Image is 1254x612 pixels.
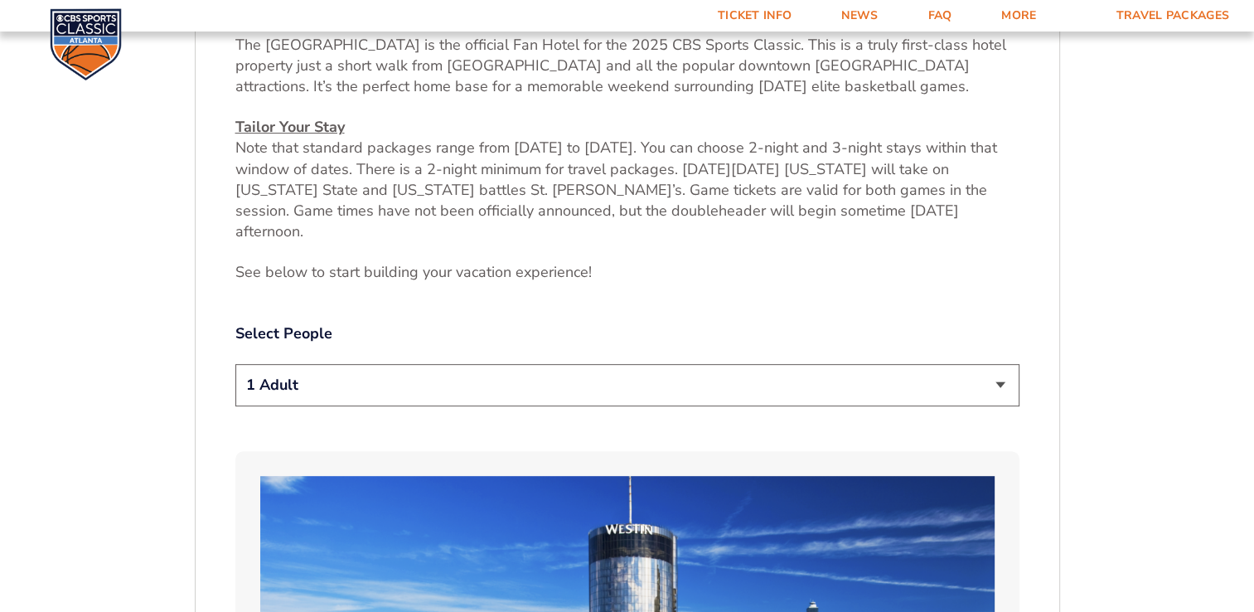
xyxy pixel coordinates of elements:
[235,262,1019,283] p: See below to start building your vacation experience!
[235,117,345,137] u: Tailor Your Stay
[235,14,1019,98] p: The [GEOGRAPHIC_DATA] is the official Fan Hotel for the 2025 CBS Sports Classic. This is a truly ...
[235,14,274,34] u: Hotel
[235,323,1019,344] label: Select People
[50,8,122,80] img: CBS Sports Classic
[235,117,1019,242] p: Note that standard packages range from [DATE] to [DATE]. You can choose 2-night and 3-night stays...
